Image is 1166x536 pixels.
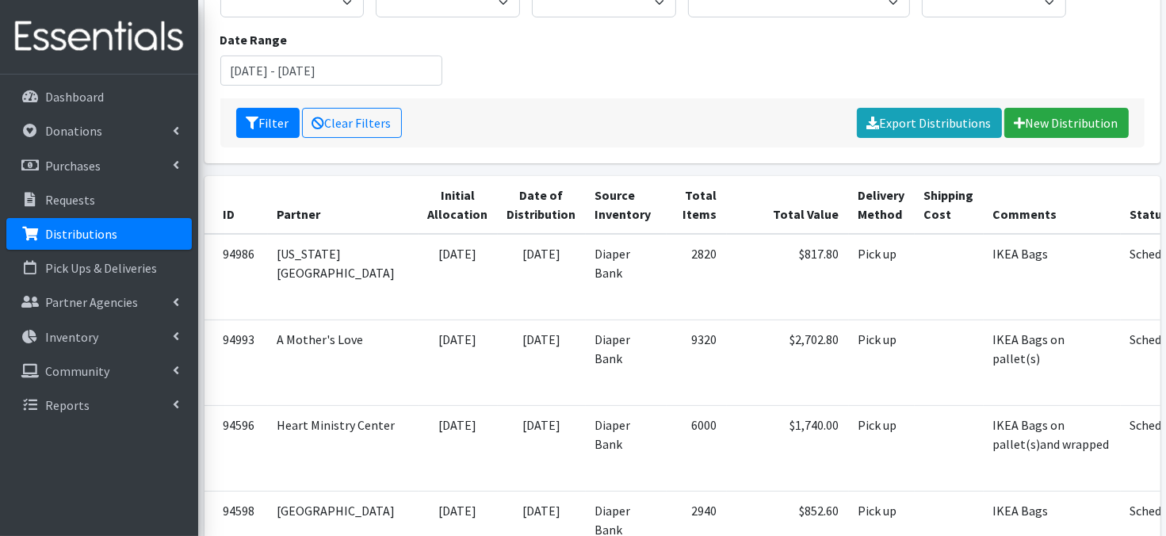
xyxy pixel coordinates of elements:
p: Reports [45,397,90,413]
th: Shipping Cost [915,176,984,234]
a: New Distribution [1004,108,1129,138]
a: Requests [6,184,192,216]
td: Pick up [849,406,915,492]
a: Donations [6,115,192,147]
p: Donations [45,123,102,139]
th: Total Items [667,176,727,234]
td: IKEA Bags [984,234,1121,320]
input: January 1, 2011 - December 31, 2011 [220,56,442,86]
td: [DATE] [498,234,586,320]
th: Partner [268,176,419,234]
img: HumanEssentials [6,10,192,63]
th: Initial Allocation [419,176,498,234]
a: Partner Agencies [6,286,192,318]
td: [DATE] [419,234,498,320]
td: 2820 [667,234,727,320]
td: Pick up [849,234,915,320]
th: Source Inventory [586,176,667,234]
a: Distributions [6,218,192,250]
a: Dashboard [6,81,192,113]
td: Diaper Bank [586,406,667,492]
a: Export Distributions [857,108,1002,138]
td: 94596 [205,406,268,492]
td: 94986 [205,234,268,320]
td: IKEA Bags on pallet(s)and wrapped [984,406,1121,492]
a: Inventory [6,321,192,353]
td: 94993 [205,320,268,405]
td: [DATE] [419,406,498,492]
td: 9320 [667,320,727,405]
p: Distributions [45,226,117,242]
a: Community [6,355,192,387]
td: $817.80 [727,234,849,320]
td: $2,702.80 [727,320,849,405]
td: [US_STATE] [GEOGRAPHIC_DATA] [268,234,419,320]
th: Comments [984,176,1121,234]
p: Pick Ups & Deliveries [45,260,157,276]
td: Diaper Bank [586,320,667,405]
td: IKEA Bags on pallet(s) [984,320,1121,405]
td: $1,740.00 [727,406,849,492]
th: Delivery Method [849,176,915,234]
a: Pick Ups & Deliveries [6,252,192,284]
td: 6000 [667,406,727,492]
td: A Mother's Love [268,320,419,405]
th: ID [205,176,268,234]
label: Date Range [220,30,288,49]
p: Purchases [45,158,101,174]
a: Purchases [6,150,192,182]
td: Pick up [849,320,915,405]
td: [DATE] [498,320,586,405]
a: Reports [6,389,192,421]
td: [DATE] [419,320,498,405]
p: Community [45,363,109,379]
p: Partner Agencies [45,294,138,310]
p: Inventory [45,329,98,345]
td: Diaper Bank [586,234,667,320]
th: Date of Distribution [498,176,586,234]
p: Dashboard [45,89,104,105]
td: [DATE] [498,406,586,492]
a: Clear Filters [302,108,402,138]
th: Total Value [727,176,849,234]
p: Requests [45,192,95,208]
button: Filter [236,108,300,138]
td: Heart Ministry Center [268,406,419,492]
